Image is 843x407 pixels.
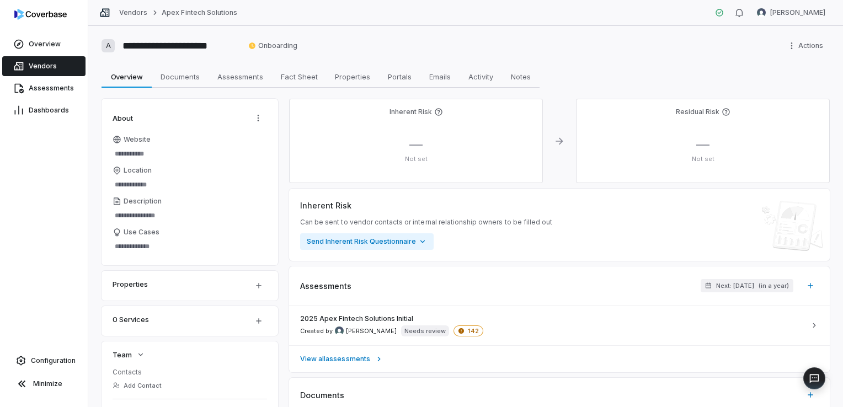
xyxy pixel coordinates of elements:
[404,326,446,335] p: Needs review
[14,9,67,20] img: logo-D7KZi-bG.svg
[770,8,825,17] span: [PERSON_NAME]
[759,282,789,290] span: ( in a year )
[696,136,709,152] span: —
[425,69,455,84] span: Emails
[300,200,351,211] span: Inherent Risk
[453,325,483,336] span: 142
[750,4,832,21] button: Salman Rizvi avatar[PERSON_NAME]
[2,100,86,120] a: Dashboards
[300,233,434,250] button: Send Inherent Risk Questionnaire
[29,84,74,93] span: Assessments
[346,327,397,335] span: [PERSON_NAME]
[300,314,413,323] span: 2025 Apex Fintech Solutions Initial
[585,155,821,163] p: Not set
[335,326,344,335] img: Jonathan Lee avatar
[289,306,830,345] a: 2025 Apex Fintech Solutions InitialCreated by Jonathan Lee avatar[PERSON_NAME]Needs review142
[276,69,322,84] span: Fact Sheet
[300,389,344,401] span: Documents
[162,8,237,17] a: Apex Fintech Solutions
[109,376,165,395] button: Add Contact
[29,62,57,71] span: Vendors
[106,69,147,84] span: Overview
[249,110,267,126] button: Actions
[4,351,83,371] a: Configuration
[33,379,62,388] span: Minimize
[716,282,754,290] span: Next: [DATE]
[156,69,204,84] span: Documents
[124,166,152,175] span: Location
[300,326,397,335] span: Created by
[124,135,151,144] span: Website
[757,8,766,17] img: Salman Rizvi avatar
[701,279,793,292] button: Next: [DATE](in a year)
[248,41,297,50] span: Onboarding
[300,280,351,292] span: Assessments
[113,146,267,162] input: Website
[113,368,267,377] dt: Contacts
[784,38,830,54] button: More actions
[2,34,86,54] a: Overview
[124,228,159,237] span: Use Cases
[409,136,423,152] span: —
[330,69,375,84] span: Properties
[113,239,267,254] textarea: Use Cases
[119,8,147,17] a: Vendors
[300,218,552,227] span: Can be sent to vendor contacts or internal relationship owners to be filled out
[113,177,267,192] input: Location
[2,78,86,98] a: Assessments
[29,40,61,49] span: Overview
[124,197,162,206] span: Description
[289,345,830,372] a: View allassessments
[390,108,432,116] h4: Inherent Risk
[29,106,69,115] span: Dashboards
[113,350,132,360] span: Team
[113,208,267,223] textarea: Description
[4,373,83,395] button: Minimize
[300,355,370,363] span: View all assessments
[213,69,268,84] span: Assessments
[113,113,133,123] span: About
[2,56,86,76] a: Vendors
[298,155,534,163] p: Not set
[383,69,416,84] span: Portals
[464,69,498,84] span: Activity
[676,108,719,116] h4: Residual Risk
[506,69,535,84] span: Notes
[109,345,148,365] button: Team
[31,356,76,365] span: Configuration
